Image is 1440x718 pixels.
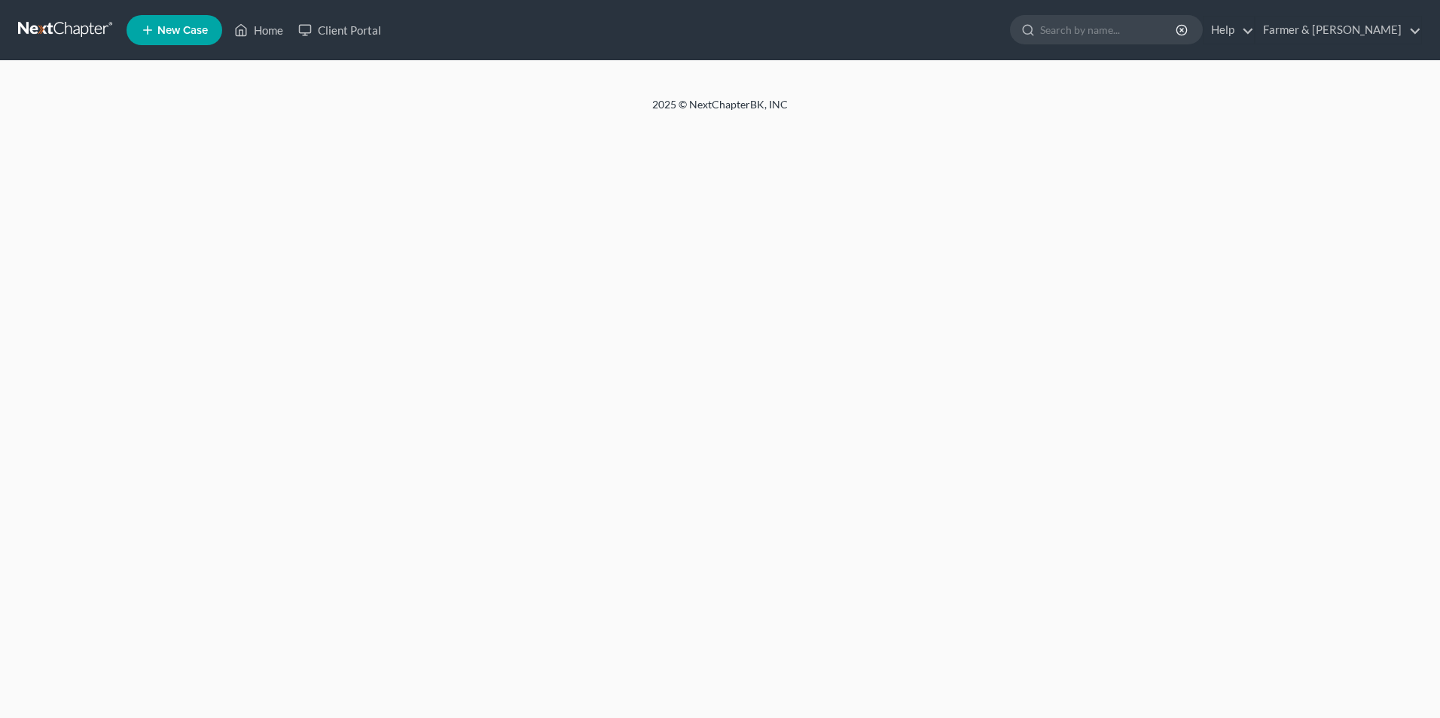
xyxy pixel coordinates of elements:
[1040,16,1178,44] input: Search by name...
[227,17,291,44] a: Home
[291,17,389,44] a: Client Portal
[1255,17,1421,44] a: Farmer & [PERSON_NAME]
[291,97,1149,124] div: 2025 © NextChapterBK, INC
[157,25,208,36] span: New Case
[1204,17,1254,44] a: Help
